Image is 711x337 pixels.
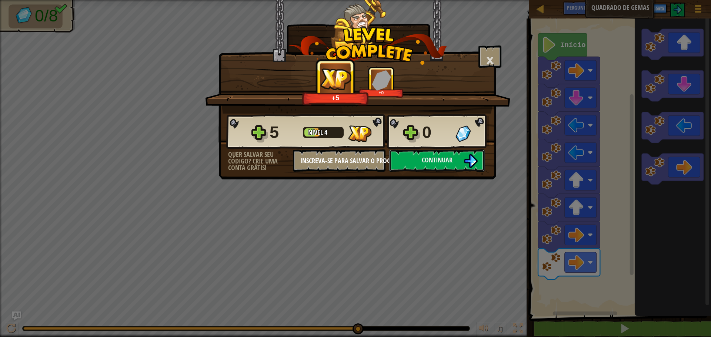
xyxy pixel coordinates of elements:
[300,156,406,165] font: Inscreva-se para salvar o progresso
[422,123,431,142] font: 0
[348,125,371,142] img: XP Ganho
[293,149,385,172] button: Inscreva-se para salvar o progresso
[324,128,327,137] span: 4
[422,155,453,165] font: Continuar
[372,70,391,90] img: Gemas Ganhas
[228,150,278,172] font: Quer salvar seu código? Crie uma conta grátis!
[378,90,384,95] font: +0
[455,125,471,142] img: Gemas Ganhas
[288,27,447,65] img: level_complete.png
[486,47,494,73] font: ×
[464,154,478,168] img: Continuar
[270,121,298,144] div: 5
[308,128,323,137] font: Nível
[318,66,354,91] img: XP Ganho
[304,94,367,102] div: +5
[389,149,485,172] button: Continuar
